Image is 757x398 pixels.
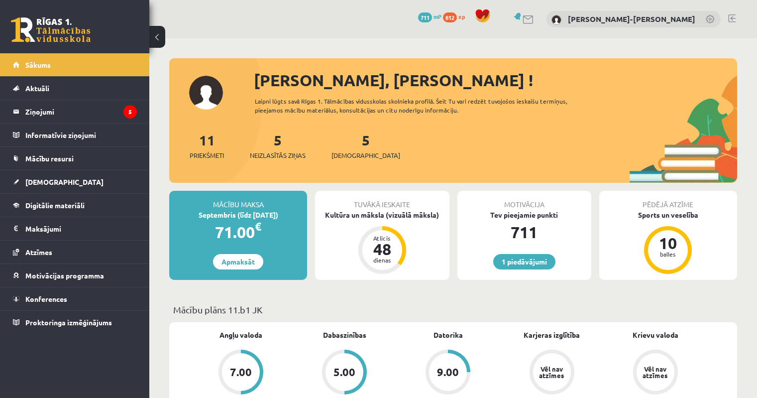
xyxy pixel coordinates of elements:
[13,241,137,264] a: Atzīmes
[418,12,432,22] span: 711
[367,241,397,257] div: 48
[13,77,137,100] a: Aktuāli
[13,170,137,193] a: [DEMOGRAPHIC_DATA]
[418,12,441,20] a: 711 mP
[457,220,591,244] div: 711
[190,131,224,160] a: 11Priekšmeti
[599,210,737,275] a: Sports un veselība 10 balles
[367,257,397,263] div: dienas
[255,219,261,234] span: €
[13,100,137,123] a: Ziņojumi5
[254,68,737,92] div: [PERSON_NAME], [PERSON_NAME] !
[568,14,695,24] a: [PERSON_NAME]-[PERSON_NAME]
[315,210,449,220] div: Kultūra un māksla (vizuālā māksla)
[524,330,580,340] a: Karjeras izglītība
[189,350,293,397] a: 7.00
[331,131,400,160] a: 5[DEMOGRAPHIC_DATA]
[551,15,561,25] img: Martins Frīdenbergs-Tomašs
[315,210,449,275] a: Kultūra un māksla (vizuālā māksla) Atlicis 48 dienas
[25,217,137,240] legend: Maksājumi
[457,191,591,210] div: Motivācija
[633,330,678,340] a: Krievu valoda
[13,217,137,240] a: Maksājumi
[437,367,459,378] div: 9.00
[25,177,104,186] span: [DEMOGRAPHIC_DATA]
[123,105,137,119] i: 5
[367,235,397,241] div: Atlicis
[315,191,449,210] div: Tuvākā ieskaite
[219,330,262,340] a: Angļu valoda
[13,264,137,287] a: Motivācijas programma
[25,294,67,303] span: Konferences
[173,303,733,316] p: Mācību plāns 11.b1 JK
[13,124,137,146] a: Informatīvie ziņojumi
[443,12,470,20] a: 812 xp
[653,251,683,257] div: balles
[250,150,306,160] span: Neizlasītās ziņas
[333,367,355,378] div: 5.00
[457,210,591,220] div: Tev pieejamie punkti
[538,366,566,379] div: Vēl nav atzīmes
[458,12,465,20] span: xp
[293,350,396,397] a: 5.00
[642,366,669,379] div: Vēl nav atzīmes
[331,150,400,160] span: [DEMOGRAPHIC_DATA]
[13,53,137,76] a: Sākums
[25,100,137,123] legend: Ziņojumi
[25,201,85,210] span: Digitālie materiāli
[25,84,49,93] span: Aktuāli
[323,330,366,340] a: Dabaszinības
[13,311,137,334] a: Proktoringa izmēģinājums
[599,210,737,220] div: Sports un veselība
[13,194,137,217] a: Digitālie materiāli
[433,12,441,20] span: mP
[213,254,263,269] a: Apmaksāt
[443,12,457,22] span: 812
[25,248,52,257] span: Atzīmes
[25,154,74,163] span: Mācību resursi
[500,350,604,397] a: Vēl nav atzīmes
[13,147,137,170] a: Mācību resursi
[169,210,307,220] div: Septembris (līdz [DATE])
[396,350,500,397] a: 9.00
[25,318,112,327] span: Proktoringa izmēģinājums
[653,235,683,251] div: 10
[25,124,137,146] legend: Informatīvie ziņojumi
[25,60,51,69] span: Sākums
[604,350,707,397] a: Vēl nav atzīmes
[255,97,596,115] div: Laipni lūgts savā Rīgas 1. Tālmācības vidusskolas skolnieka profilā. Šeit Tu vari redzēt tuvojošo...
[230,367,252,378] div: 7.00
[190,150,224,160] span: Priekšmeti
[13,287,137,310] a: Konferences
[169,220,307,244] div: 71.00
[25,271,104,280] span: Motivācijas programma
[599,191,737,210] div: Pēdējā atzīme
[169,191,307,210] div: Mācību maksa
[493,254,555,269] a: 1 piedāvājumi
[11,17,91,42] a: Rīgas 1. Tālmācības vidusskola
[433,330,463,340] a: Datorika
[250,131,306,160] a: 5Neizlasītās ziņas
